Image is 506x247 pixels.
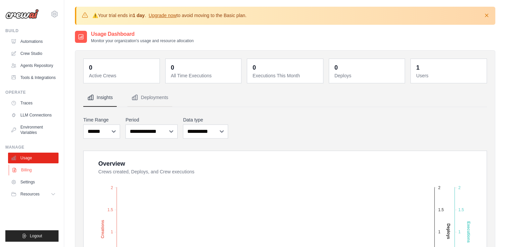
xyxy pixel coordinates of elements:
[92,13,98,18] strong: ⚠️
[91,30,194,38] h2: Usage Dashboard
[111,230,113,234] tspan: 1
[466,221,471,243] text: Executions
[100,220,105,238] text: Creations
[171,63,174,72] div: 0
[8,122,59,138] a: Environment Variables
[8,60,59,71] a: Agents Repository
[89,63,92,72] div: 0
[5,230,59,242] button: Logout
[416,63,419,72] div: 1
[111,185,113,190] tspan: 2
[446,223,451,239] text: Deploys
[20,191,39,197] span: Resources
[92,12,246,19] p: Your trial ends in . to avoid moving to the Basic plan.
[148,13,176,18] a: Upgrade now
[8,153,59,163] a: Usage
[5,90,59,95] div: Operate
[8,48,59,59] a: Crew Studio
[171,72,237,79] dt: All Time Executions
[8,177,59,187] a: Settings
[83,89,487,107] nav: Tabs
[458,230,461,234] tspan: 1
[125,116,178,123] label: Period
[438,185,440,190] tspan: 2
[8,98,59,108] a: Traces
[91,38,194,44] p: Monitor your organization's usage and resource allocation
[334,63,338,72] div: 0
[9,165,59,175] a: Billing
[89,72,156,79] dt: Active Crews
[133,13,145,18] strong: 1 day
[252,72,319,79] dt: Executions This Month
[98,168,479,175] dt: Crews created, Deploys, and Crew executions
[107,207,113,212] tspan: 1.5
[83,116,120,123] label: Time Range
[8,36,59,47] a: Automations
[8,110,59,120] a: LLM Connections
[438,207,444,212] tspan: 1.5
[5,28,59,33] div: Build
[438,230,440,234] tspan: 1
[98,159,125,168] div: Overview
[458,185,461,190] tspan: 2
[8,189,59,199] button: Resources
[334,72,401,79] dt: Deploys
[252,63,256,72] div: 0
[5,145,59,150] div: Manage
[458,207,464,212] tspan: 1.5
[5,9,39,19] img: Logo
[416,72,483,79] dt: Users
[183,116,228,123] label: Data type
[8,72,59,83] a: Tools & Integrations
[83,89,117,107] button: Insights
[30,233,42,239] span: Logout
[127,89,172,107] button: Deployments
